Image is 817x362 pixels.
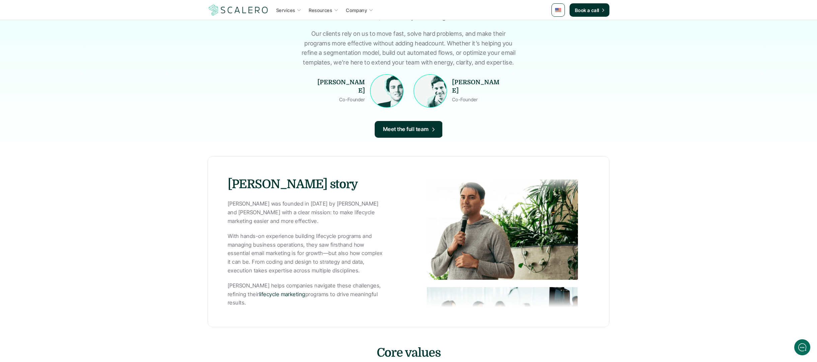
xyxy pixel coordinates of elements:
[228,232,383,275] p: With hands-on experience building lifecycle programs and managing business operations, they saw f...
[315,78,365,95] p: [PERSON_NAME]
[452,79,500,94] strong: [PERSON_NAME]
[570,3,609,17] a: Book a call
[315,95,365,104] p: Co-Founder
[228,200,383,225] p: [PERSON_NAME] was founded in [DATE] by [PERSON_NAME] and [PERSON_NAME] with a clear mission: to m...
[308,345,509,361] h3: Core values
[794,339,810,355] iframe: gist-messenger-bubble-iframe
[228,176,402,193] h3: [PERSON_NAME] story
[309,7,332,14] p: Resources
[228,281,383,307] p: [PERSON_NAME] helps companies navigate these challenges, refining their programs to drive meaning...
[452,95,478,104] p: Co-Founder
[375,121,443,138] a: Meet the full team
[56,234,85,238] span: We run on Gist
[276,7,295,14] p: Services
[427,179,578,280] img: Man speaking into a microphone while standing in front of green plants during a presentation.
[43,47,80,53] span: New conversation
[208,4,269,16] img: Scalero company logo
[5,43,129,57] button: New conversation
[575,7,599,14] p: Book a call
[346,7,367,14] p: Company
[383,125,429,134] p: Meet the full team
[259,291,305,297] a: lifecycle marketing
[300,29,517,68] p: Our clients rely on us to move fast, solve hard problems, and make their programs more effective ...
